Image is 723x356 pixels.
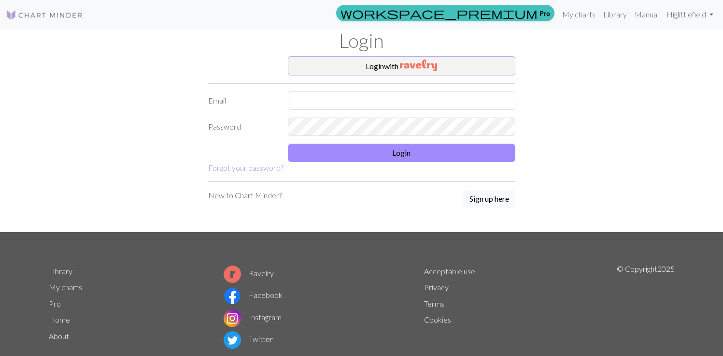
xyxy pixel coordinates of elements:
a: Sign up here [463,190,515,209]
label: Email [202,91,282,110]
span: workspace_premium [340,6,538,20]
button: Login [288,144,515,162]
a: My charts [49,282,82,292]
img: Ravelry [400,59,437,71]
a: Library [49,267,72,276]
a: Home [49,315,70,324]
a: Terms [424,299,444,308]
a: Higlittlefield [663,5,717,24]
p: New to Chart Minder? [208,190,282,201]
a: Instagram [224,312,282,322]
button: Sign up here [463,190,515,208]
a: About [49,331,69,341]
a: Privacy [424,282,449,292]
a: Manual [631,5,663,24]
label: Password [202,118,282,136]
a: Facebook [224,290,283,299]
img: Facebook logo [224,287,241,305]
a: Cookies [424,315,451,324]
img: Twitter logo [224,331,241,349]
a: Pro [49,299,61,308]
a: Twitter [224,334,273,343]
a: My charts [558,5,599,24]
img: Logo [6,9,83,21]
a: Acceptable use [424,267,475,276]
a: Pro [336,5,554,21]
a: Forgot your password? [208,163,284,172]
img: Instagram logo [224,310,241,327]
a: Library [599,5,631,24]
button: Loginwith [288,56,515,75]
h1: Login [43,29,680,52]
a: Ravelry [224,268,274,278]
img: Ravelry logo [224,266,241,283]
p: © Copyright 2025 [617,263,675,351]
